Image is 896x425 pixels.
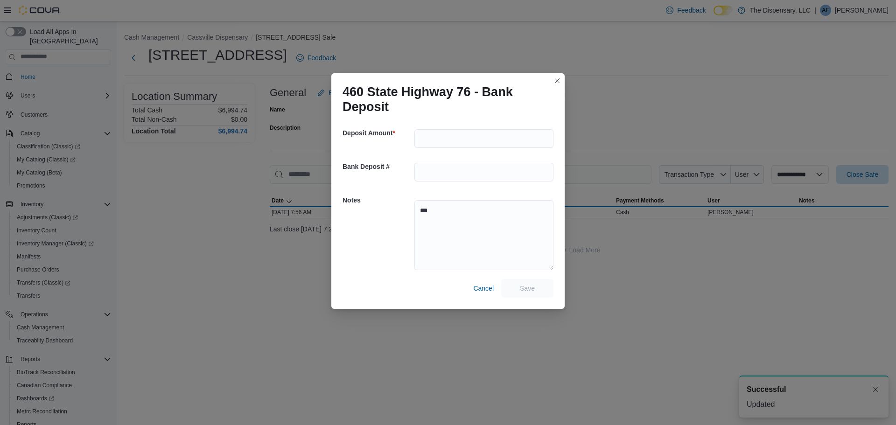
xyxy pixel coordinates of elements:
[469,279,497,298] button: Cancel
[501,279,553,298] button: Save
[520,284,535,293] span: Save
[343,191,413,209] h5: Notes
[552,75,563,86] button: Closes this modal window
[343,84,546,114] h1: 460 State Highway 76 - Bank Deposit
[343,124,413,142] h5: Deposit Amount
[473,284,494,293] span: Cancel
[343,157,413,176] h5: Bank Deposit #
